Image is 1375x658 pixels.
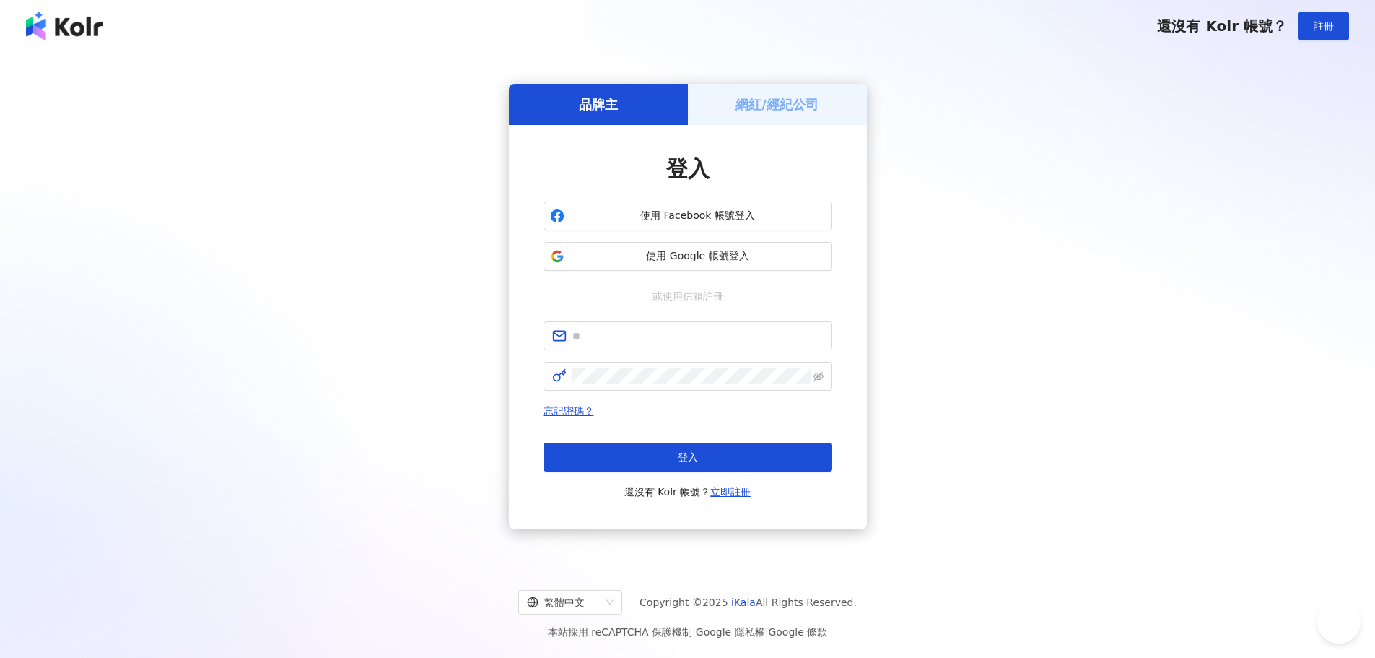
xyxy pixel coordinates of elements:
[640,594,857,611] span: Copyright © 2025 All Rights Reserved.
[678,451,698,463] span: 登入
[1314,20,1334,32] span: 註冊
[1298,12,1349,40] button: 註冊
[544,405,594,417] a: 忘記密碼？
[1317,600,1361,644] iframe: Help Scout Beacon - Open
[735,95,819,113] h5: 網紅/經紀公司
[692,626,696,638] span: |
[642,288,733,304] span: 或使用信箱註冊
[1157,17,1287,35] span: 還沒有 Kolr 帳號？
[579,95,618,113] h5: 品牌主
[548,623,827,641] span: 本站採用 reCAPTCHA 保護機制
[765,626,769,638] span: |
[768,626,827,638] a: Google 條款
[813,371,824,381] span: eye-invisible
[731,597,756,608] a: iKala
[696,626,765,638] a: Google 隱私權
[666,156,710,181] span: 登入
[710,486,751,498] a: 立即註冊
[570,209,826,223] span: 使用 Facebook 帳號登入
[26,12,103,40] img: logo
[624,483,751,501] span: 還沒有 Kolr 帳號？
[544,242,832,271] button: 使用 Google 帳號登入
[544,202,832,230] button: 使用 Facebook 帳號登入
[527,591,601,614] div: 繁體中文
[570,249,826,264] span: 使用 Google 帳號登入
[544,443,832,472] button: 登入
